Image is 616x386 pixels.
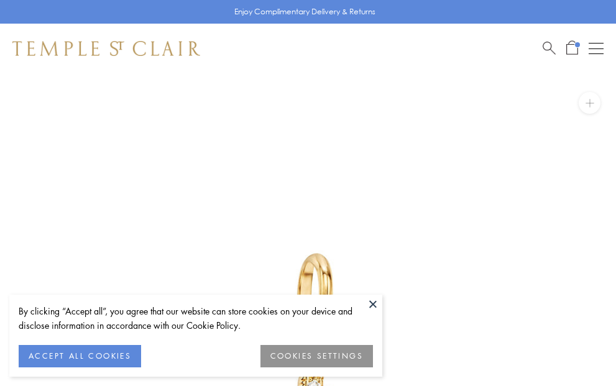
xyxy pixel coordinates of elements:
div: By clicking “Accept all”, you agree that our website can store cookies on your device and disclos... [19,304,373,333]
p: Enjoy Complimentary Delivery & Returns [234,6,375,18]
img: Temple St. Clair [12,41,200,56]
button: ACCEPT ALL COOKIES [19,345,141,367]
button: Open navigation [589,41,604,56]
a: Open Shopping Bag [566,40,578,56]
button: COOKIES SETTINGS [260,345,373,367]
a: Search [543,40,556,56]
